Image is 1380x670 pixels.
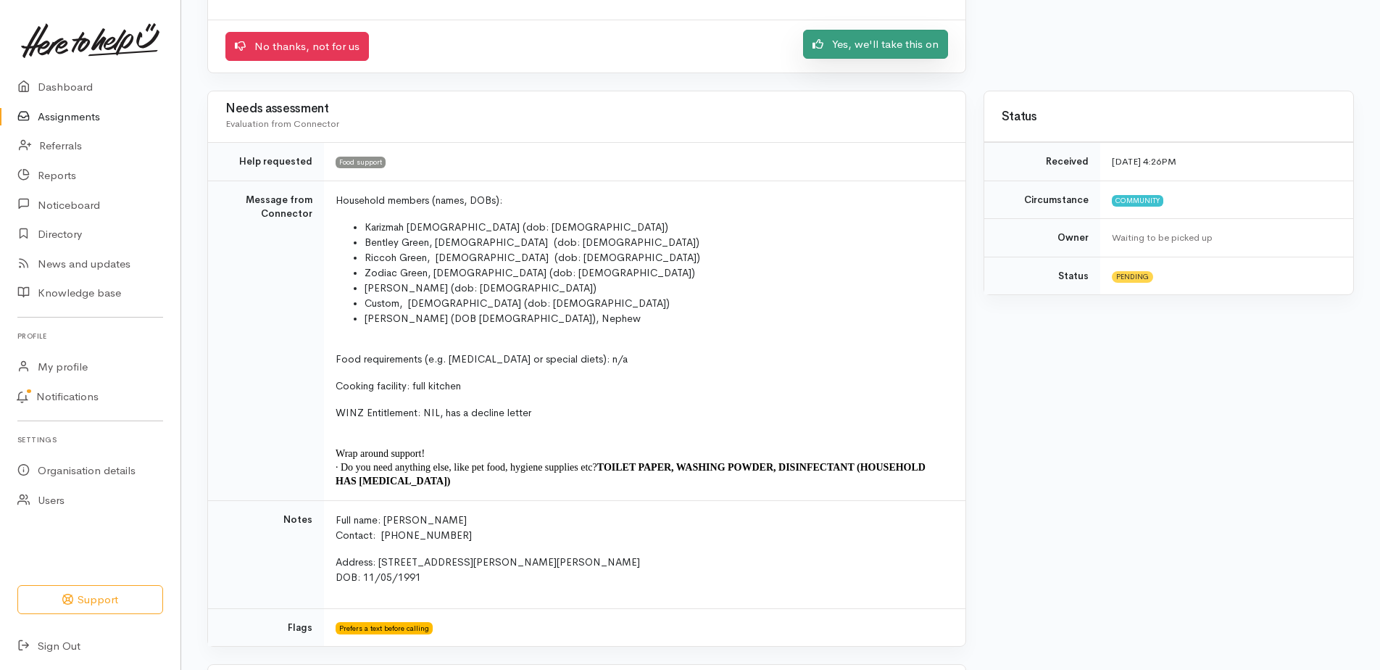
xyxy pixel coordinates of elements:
[17,430,163,450] h6: Settings
[208,143,324,181] td: Help requested
[365,220,668,233] span: Karizmah [DEMOGRAPHIC_DATA] (dob: [DEMOGRAPHIC_DATA])
[803,30,948,59] a: Yes, we'll take this on
[336,571,375,584] span: DOB: 11
[984,257,1100,294] td: Status
[381,571,421,584] span: 05/1991
[1002,110,1336,124] h3: Status
[336,406,531,419] span: WINZ Entitlement: NIL, has a decline letter
[365,297,670,310] span: Custom, [DEMOGRAPHIC_DATA] (dob: [DEMOGRAPHIC_DATA])
[1112,155,1176,167] time: [DATE] 4:26PM
[225,117,339,130] span: Evaluation from Connector
[336,352,628,365] span: Food requirements (e.g. [MEDICAL_DATA] or special diets): n/a
[336,462,597,473] span: · Do you need anything else, like pet food, hygiene supplies etc?
[984,181,1100,219] td: Circumstance
[365,236,699,249] span: Bentley Green, [DEMOGRAPHIC_DATA] (dob: [DEMOGRAPHIC_DATA])
[1112,231,1336,245] div: Waiting to be picked up
[336,622,433,634] span: Prefers a text before calling
[365,312,641,325] span: [PERSON_NAME] (DOB [DEMOGRAPHIC_DATA]), Nephew
[336,157,386,168] span: Food support
[17,585,163,615] button: Support
[336,462,926,487] span: TOILET PAPER, WASHING POWDER, DISINFECTANT (HOUSEHOLD HAS [MEDICAL_DATA])
[336,194,502,207] span: Household members (names, DOBs):
[17,326,163,346] h6: Profile
[365,251,700,264] span: Riccoh Green, [DEMOGRAPHIC_DATA] (dob: [DEMOGRAPHIC_DATA])
[984,219,1100,257] td: Owner
[1112,195,1163,207] span: Community
[336,555,640,568] span: Address: [STREET_ADDRESS][PERSON_NAME][PERSON_NAME]
[208,181,324,500] td: Message from Connector
[336,529,472,542] span: Contact: [PHONE_NUMBER]
[984,143,1100,181] td: Received
[208,608,324,646] td: Flags
[208,500,324,608] td: Notes
[336,513,467,526] span: Full name: [PERSON_NAME]
[336,379,461,392] span: Cooking facility: full kitchen
[336,448,425,459] span: Wrap around support!
[1112,271,1153,283] span: Pending
[365,281,597,294] span: [PERSON_NAME] (dob: [DEMOGRAPHIC_DATA])
[225,102,948,116] h3: Needs assessment
[365,266,695,279] span: Zodiac Green, [DEMOGRAPHIC_DATA] (dob: [DEMOGRAPHIC_DATA])
[225,32,369,62] a: No thanks, not for us
[375,571,381,584] span: /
